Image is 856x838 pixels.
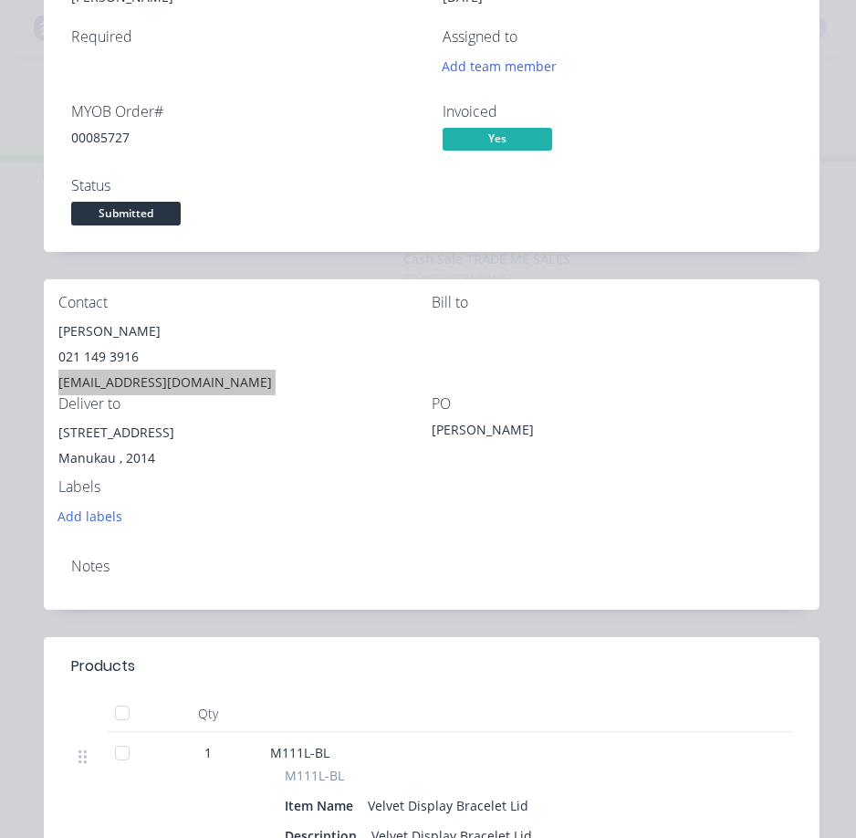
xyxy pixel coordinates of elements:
[285,766,344,785] span: M111L-BL
[360,792,536,819] div: Velvet Display Bracelet Lid
[71,202,181,229] button: Submitted
[153,696,263,732] div: Qty
[285,792,360,819] div: Item Name
[443,128,552,151] span: Yes
[443,28,792,46] div: Assigned to
[58,319,432,395] div: [PERSON_NAME]021 149 3916[EMAIL_ADDRESS][DOMAIN_NAME]
[71,28,421,46] div: Required
[204,743,212,762] span: 1
[58,478,432,496] div: Labels
[71,128,421,147] div: 00085727
[58,445,432,471] div: Manukau , 2014
[71,655,135,677] div: Products
[432,294,805,311] div: Bill to
[58,370,432,395] div: [EMAIL_ADDRESS][DOMAIN_NAME]
[443,103,792,120] div: Invoiced
[48,503,132,528] button: Add labels
[443,54,567,79] button: Add team member
[433,54,567,79] button: Add team member
[432,395,805,413] div: PO
[71,177,421,194] div: Status
[58,395,432,413] div: Deliver to
[58,344,432,370] div: 021 149 3916
[58,294,432,311] div: Contact
[270,744,329,761] span: M111L-BL
[71,103,421,120] div: MYOB Order #
[71,558,792,575] div: Notes
[58,420,432,478] div: [STREET_ADDRESS]Manukau , 2014
[432,420,660,445] div: [PERSON_NAME]
[71,202,181,225] span: Submitted
[58,319,432,344] div: [PERSON_NAME]
[58,420,432,445] div: [STREET_ADDRESS]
